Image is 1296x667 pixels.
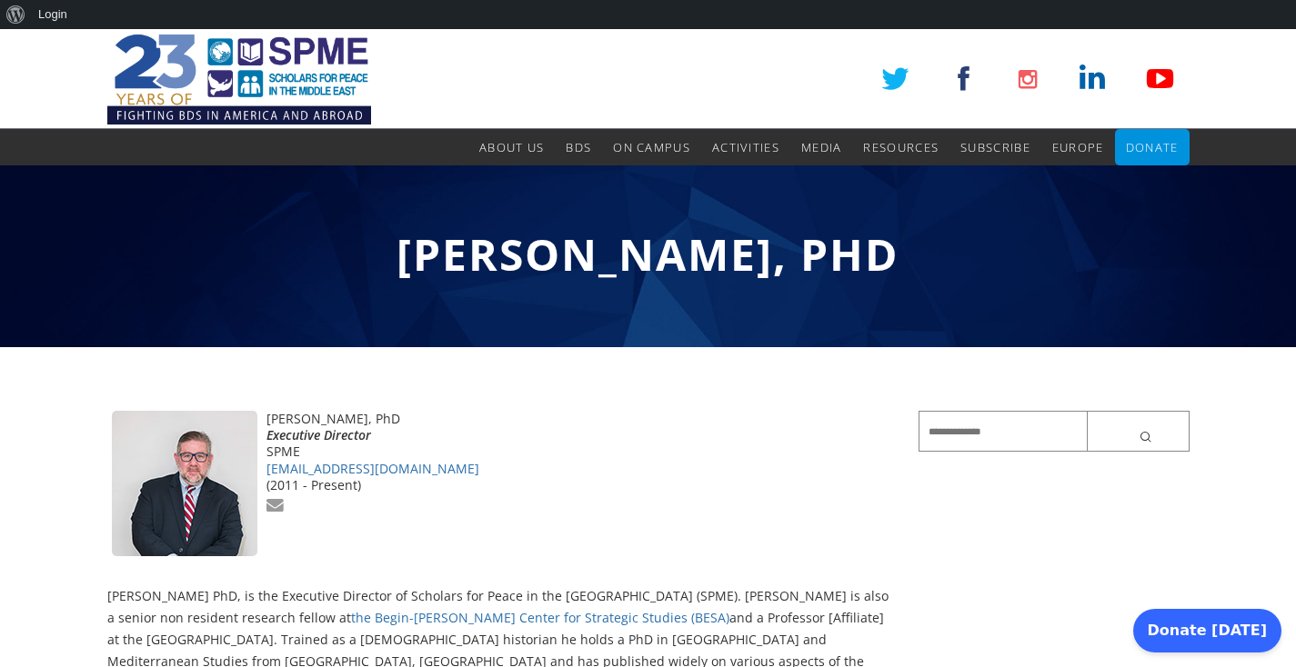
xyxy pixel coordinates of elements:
a: Europe [1052,129,1104,165]
span: Resources [863,139,939,155]
div: (2011 - Present) [107,477,892,493]
span: [PERSON_NAME], PhD [397,224,899,284]
img: asaf-3.jpg [112,411,257,556]
span: On Campus [613,139,690,155]
div: [PERSON_NAME], PhD [107,411,892,427]
span: Subscribe [960,139,1030,155]
a: Media [801,129,842,165]
span: Activities [712,139,779,155]
a: On Campus [613,129,690,165]
span: Media [801,139,842,155]
a: the Begin-[PERSON_NAME] Center for Strategic Studies (BESA) [351,609,729,626]
a: Donate [1126,129,1179,165]
a: Resources [863,129,939,165]
span: About Us [479,139,544,155]
a: Subscribe [960,129,1030,165]
a: BDS [566,129,591,165]
div: Executive Director [107,427,892,443]
span: BDS [566,139,591,155]
a: [EMAIL_ADDRESS][DOMAIN_NAME] [266,460,479,477]
span: Europe [1052,139,1104,155]
div: SPME [107,443,892,460]
img: SPME [107,29,371,129]
span: Donate [1126,139,1179,155]
a: About Us [479,129,544,165]
a: Activities [712,129,779,165]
